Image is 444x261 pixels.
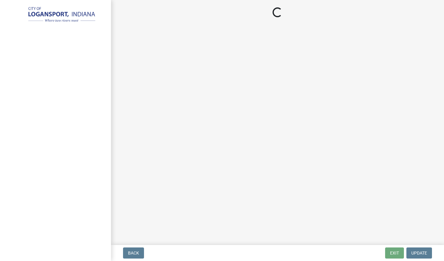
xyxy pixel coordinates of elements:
[128,251,139,255] span: Back
[12,6,101,24] img: City of Logansport, Indiana
[406,247,432,259] button: Update
[123,247,144,259] button: Back
[385,247,404,259] button: Exit
[411,251,427,255] span: Update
